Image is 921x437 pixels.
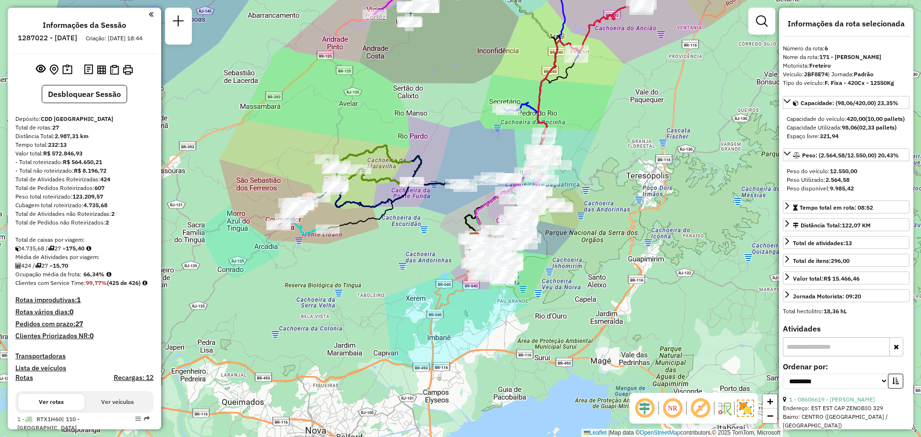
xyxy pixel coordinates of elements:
[793,292,861,301] div: Jornada Motorista: 09:20
[15,308,153,316] h4: Rotas vários dias:
[783,254,909,267] a: Total de itens:296,00
[70,307,73,316] strong: 0
[783,201,909,213] a: Tempo total em rota: 08:52
[114,374,153,382] h4: Recargas: 12
[86,246,91,251] i: Meta Caixas/viagem: 163,31 Diferença: 12,09
[43,150,83,157] strong: R$ 572.846,93
[15,210,153,218] div: Total de Atividades não Roteirizadas:
[783,413,909,430] div: Bairro: CENTRO ([GEOGRAPHIC_DATA] / [GEOGRAPHIC_DATA])
[83,271,105,278] strong: 66,34%
[468,272,492,282] div: Atividade não roteirizada - IMPERIO DA SERRA COM
[94,184,105,191] strong: 607
[15,320,83,328] h4: Pedidos com prazo:
[52,124,59,131] strong: 27
[787,167,857,175] span: Peso do veículo:
[66,245,84,252] strong: 175,40
[15,253,153,261] div: Média de Atividades por viagem:
[717,401,732,416] img: Fluxo de ruas
[15,374,33,382] h4: Rotas
[842,124,857,131] strong: 98,06
[144,416,150,422] em: Rota exportada
[111,210,115,217] strong: 2
[74,167,106,174] strong: R$ 8.196,72
[783,289,909,302] a: Jornada Motorista: 09:20
[42,85,127,103] button: Desbloquear Sessão
[15,132,153,141] div: Distância Total:
[296,198,309,210] img: Miguel Pereira
[752,12,771,31] a: Exibir filtros
[15,123,153,132] div: Total de rotas:
[48,246,54,251] i: Total de rotas
[84,394,151,410] button: Ver veículos
[787,184,906,193] div: Peso disponível:
[15,192,153,201] div: Peso total roteirizado:
[783,307,909,316] div: Total hectolitro:
[783,96,909,109] a: Capacidade: (98,06/420,00) 23,35%
[783,324,909,333] h4: Atividades
[581,429,783,437] div: Map data © contributors,© 2025 TomTom, Microsoft
[72,193,103,200] strong: 123.209,57
[793,239,852,247] span: Total de atividades:
[468,232,481,245] img: CDD Petropolis
[15,236,153,244] div: Total de caixas por viagem:
[82,62,95,77] button: Logs desbloquear sessão
[35,263,41,269] i: Total de rotas
[783,70,909,79] div: Veículo:
[763,409,777,423] a: Zoom out
[584,429,607,436] a: Leaflet
[809,62,831,69] strong: Freteiro
[135,416,141,422] em: Opções
[75,319,83,328] strong: 27
[783,272,909,284] a: Valor total:R$ 15.466,46
[825,45,828,52] strong: 6
[888,374,903,389] button: Ordem crescente
[149,9,153,20] a: Clique aqui para minimizar o painel
[783,111,909,144] div: Capacidade: (98,06/420,00) 23,35%
[783,61,909,70] div: Motorista:
[828,71,874,78] span: | Jornada:
[819,53,881,60] strong: 171 - [PERSON_NAME]
[106,219,109,226] strong: 2
[845,239,852,247] strong: 13
[15,364,153,372] h4: Lista de veículos
[826,176,850,183] strong: 2.564,58
[108,63,121,77] button: Visualizar Romaneio
[121,63,135,77] button: Imprimir Rotas
[142,280,147,286] em: Rotas cross docking consideradas
[793,274,860,283] div: Valor total:
[830,167,857,175] strong: 12.550,00
[15,261,153,270] div: 424 / 27 =
[18,394,84,410] button: Ver rotas
[15,279,86,286] span: Clientes com Service Time:
[53,262,68,269] strong: 15,70
[15,352,153,360] h4: Transportadoras
[34,62,47,77] button: Exibir sessão original
[783,218,909,231] a: Distância Total:122,07 KM
[15,332,153,340] h4: Clientes Priorizados NR:
[824,275,860,282] strong: R$ 15.466,46
[86,279,107,286] strong: 99,77%
[15,218,153,227] div: Total de Pedidos não Roteirizados:
[787,115,906,123] div: Capacidade do veículo:
[783,53,909,61] div: Nome da rota:
[15,158,153,166] div: - Total roteirizado:
[689,397,712,420] span: Exibir rótulo
[36,415,62,423] span: RTX1H60
[47,62,60,77] button: Centralizar mapa no depósito ou ponto de apoio
[801,99,898,106] span: Capacidade: (98,06/420,00) 23,35%
[820,132,838,140] strong: 321,94
[15,296,153,304] h4: Rotas improdutivas:
[789,396,875,403] a: 1 - 08606619 - [PERSON_NAME]
[865,115,905,122] strong: (10,00 pallets)
[15,166,153,175] div: - Total não roteirizado:
[793,257,850,265] div: Total de itens:
[783,236,909,249] a: Total de atividades:13
[640,429,681,436] a: OpenStreetMap
[100,176,110,183] strong: 424
[787,132,906,141] div: Espaço livre:
[77,295,81,304] strong: 1
[767,395,773,407] span: +
[633,397,656,420] span: Ocultar deslocamento
[767,410,773,422] span: −
[608,429,610,436] span: |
